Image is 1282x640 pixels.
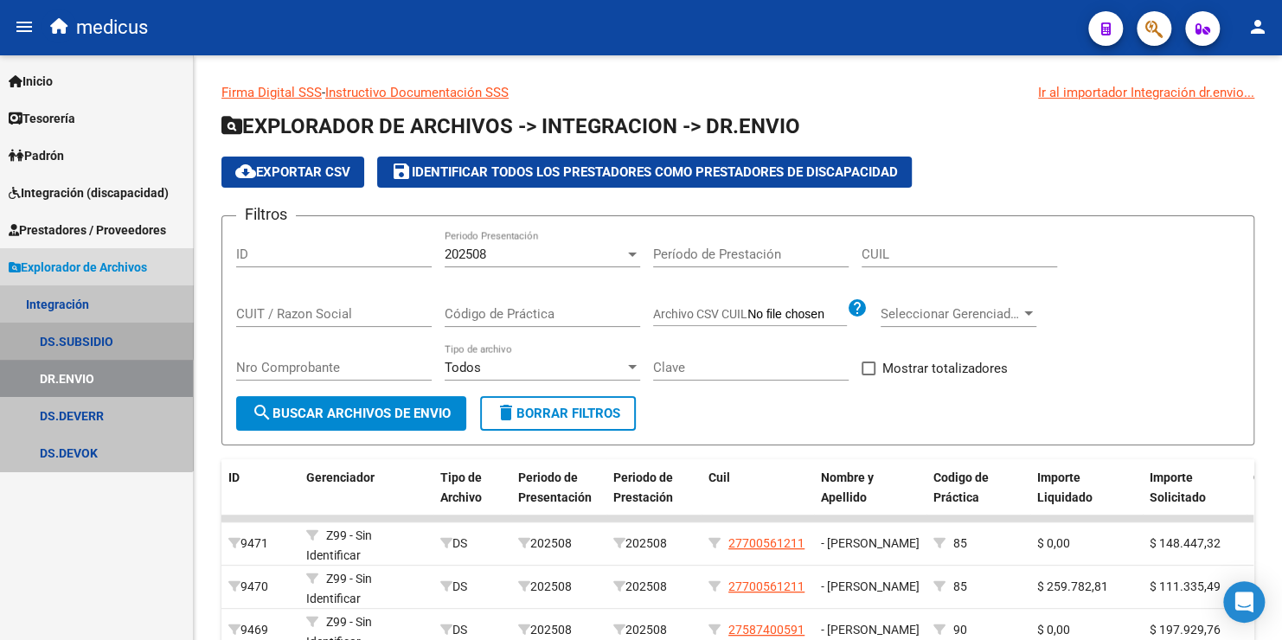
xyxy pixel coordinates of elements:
[926,459,1030,516] datatable-header-cell: Codigo de Práctica
[445,360,481,375] span: Todos
[1150,536,1221,550] span: $ 148.447,32
[881,306,1021,322] span: Seleccionar Gerenciador
[518,577,599,597] div: 202508
[1247,16,1268,37] mat-icon: person
[221,114,800,138] span: EXPLORADOR DE ARCHIVOS -> INTEGRACION -> DR.ENVIO
[1037,470,1093,504] span: Importe Liquidado
[728,579,804,593] span: 27700561211
[377,157,912,188] button: Identificar todos los Prestadores como Prestadores de Discapacidad
[728,536,804,550] span: 27700561211
[1150,579,1221,593] span: $ 111.335,49
[299,459,433,516] datatable-header-cell: Gerenciador
[1030,459,1143,516] datatable-header-cell: Importe Liquidado
[9,72,53,91] span: Inicio
[496,406,620,421] span: Borrar Filtros
[440,620,504,640] div: DS
[1143,459,1247,516] datatable-header-cell: Importe Solicitado
[518,470,592,504] span: Periodo de Presentación
[228,620,292,640] div: 9469
[613,577,695,597] div: 202508
[252,406,451,421] span: Buscar Archivos de Envio
[953,536,967,550] span: 85
[1037,579,1108,593] span: $ 259.782,81
[1038,83,1254,102] div: Ir al importador Integración dr.envio...
[235,164,350,180] span: Exportar CSV
[953,623,967,637] span: 90
[228,577,292,597] div: 9470
[518,534,599,554] div: 202508
[511,459,606,516] datatable-header-cell: Periodo de Presentación
[518,620,599,640] div: 202508
[236,202,296,227] h3: Filtros
[1037,536,1070,550] span: $ 0,00
[953,579,967,593] span: 85
[613,620,695,640] div: 202508
[391,161,412,182] mat-icon: save
[235,161,256,182] mat-icon: cloud_download
[306,528,372,562] span: Z99 - Sin Identificar
[821,579,920,593] span: - [PERSON_NAME]
[440,534,504,554] div: DS
[14,16,35,37] mat-icon: menu
[9,109,75,128] span: Tesorería
[814,459,926,516] datatable-header-cell: Nombre y Apellido
[221,83,1254,102] p: -
[1037,623,1070,637] span: $ 0,00
[702,459,814,516] datatable-header-cell: Cuil
[847,298,868,318] mat-icon: help
[306,572,372,605] span: Z99 - Sin Identificar
[228,534,292,554] div: 9471
[9,258,147,277] span: Explorador de Archivos
[821,536,920,550] span: - [PERSON_NAME]
[433,459,511,516] datatable-header-cell: Tipo de Archivo
[325,85,509,100] a: Instructivo Documentación SSS
[228,470,240,484] span: ID
[821,623,920,637] span: - [PERSON_NAME]
[306,470,375,484] span: Gerenciador
[821,470,874,504] span: Nombre y Apellido
[933,470,989,504] span: Codigo de Práctica
[221,157,364,188] button: Exportar CSV
[613,534,695,554] div: 202508
[440,470,482,504] span: Tipo de Archivo
[480,396,636,431] button: Borrar Filtros
[76,9,148,47] span: medicus
[653,307,747,321] span: Archivo CSV CUIL
[1223,581,1265,623] div: Open Intercom Messenger
[221,459,299,516] datatable-header-cell: ID
[1150,470,1206,504] span: Importe Solicitado
[728,623,804,637] span: 27587400591
[747,307,847,323] input: Archivo CSV CUIL
[496,402,516,423] mat-icon: delete
[9,146,64,165] span: Padrón
[9,183,169,202] span: Integración (discapacidad)
[252,402,272,423] mat-icon: search
[708,470,730,484] span: Cuil
[445,246,486,262] span: 202508
[221,85,322,100] a: Firma Digital SSS
[606,459,702,516] datatable-header-cell: Periodo de Prestación
[9,221,166,240] span: Prestadores / Proveedores
[391,164,898,180] span: Identificar todos los Prestadores como Prestadores de Discapacidad
[236,396,466,431] button: Buscar Archivos de Envio
[1150,623,1221,637] span: $ 197.929,76
[440,577,504,597] div: DS
[882,358,1008,379] span: Mostrar totalizadores
[613,470,673,504] span: Periodo de Prestación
